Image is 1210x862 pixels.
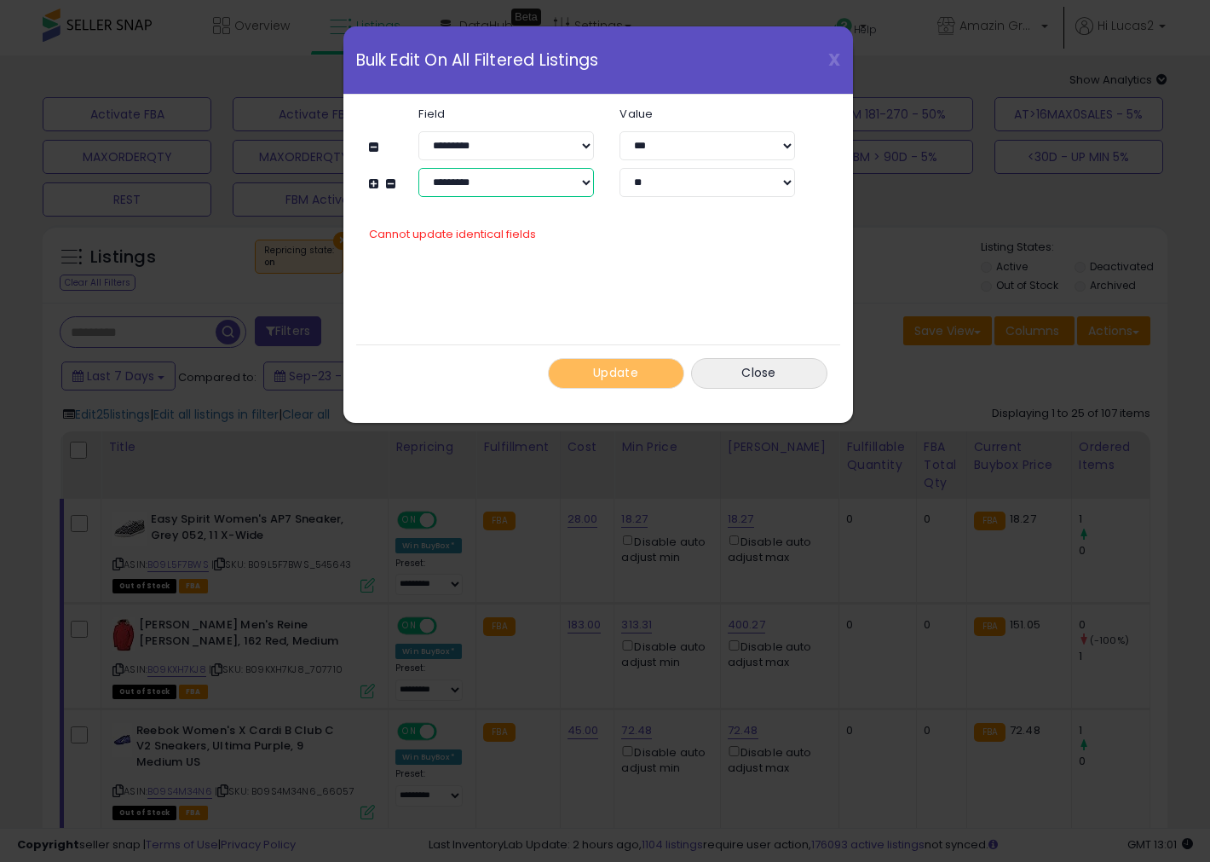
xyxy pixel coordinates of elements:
[593,364,638,381] span: Update
[691,358,827,388] button: Close
[356,52,599,68] span: Bulk Edit On All Filtered Listings
[607,108,808,119] label: Value
[406,108,607,119] label: Field
[369,226,536,242] span: Cannot update identical fields
[828,48,840,72] span: X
